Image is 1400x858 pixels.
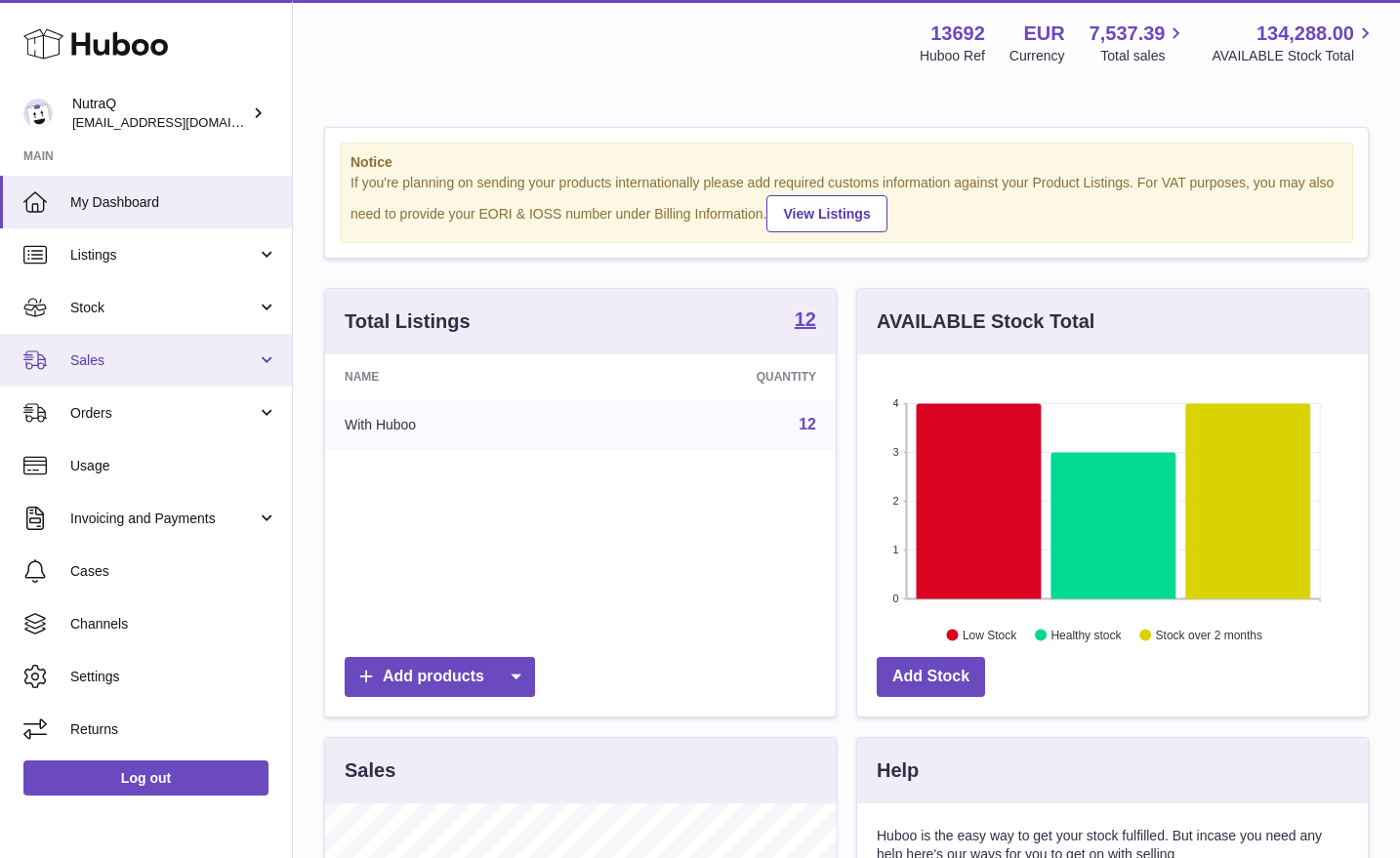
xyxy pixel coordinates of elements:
[70,562,277,581] span: Cases
[325,354,595,399] th: Name
[892,495,898,507] text: 2
[70,299,257,317] span: Stock
[1090,20,1188,65] a: 7,537.39 Total sales
[325,399,595,450] td: With Huboo
[1009,47,1065,65] div: Currency
[877,757,919,784] h3: Help
[70,193,277,212] span: My Dashboard
[877,308,1094,335] h3: AVAILABLE Stock Total
[892,446,898,458] text: 3
[795,309,816,333] a: 12
[72,95,248,132] div: NutraQ
[930,20,985,47] strong: 13692
[795,309,816,329] strong: 12
[345,308,471,335] h3: Total Listings
[350,174,1342,232] div: If you're planning on sending your products internationally please add required customs informati...
[1156,628,1262,641] text: Stock over 2 months
[345,657,535,697] a: Add products
[1023,20,1064,47] strong: EUR
[1090,20,1166,47] span: 7,537.39
[70,351,257,370] span: Sales
[1050,628,1122,641] text: Healthy stock
[1212,20,1377,65] a: 134,288.00 AVAILABLE Stock Total
[72,114,287,130] span: [EMAIL_ADDRESS][DOMAIN_NAME]
[1212,47,1377,65] span: AVAILABLE Stock Total
[1256,20,1354,47] span: 134,288.00
[23,99,53,128] img: log@nutraq.com
[920,47,985,65] div: Huboo Ref
[892,592,898,604] text: 0
[877,657,985,697] a: Add Stock
[892,397,898,409] text: 4
[963,628,1017,641] text: Low Stock
[799,416,816,432] a: 12
[70,720,277,739] span: Returns
[70,510,257,528] span: Invoicing and Payments
[23,760,268,796] a: Log out
[70,615,277,633] span: Channels
[345,757,395,784] h3: Sales
[350,153,1342,172] strong: Notice
[70,404,257,423] span: Orders
[70,246,257,265] span: Listings
[892,544,898,555] text: 1
[595,354,836,399] th: Quantity
[1100,47,1187,65] span: Total sales
[766,195,886,232] a: View Listings
[70,457,277,475] span: Usage
[70,668,277,686] span: Settings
